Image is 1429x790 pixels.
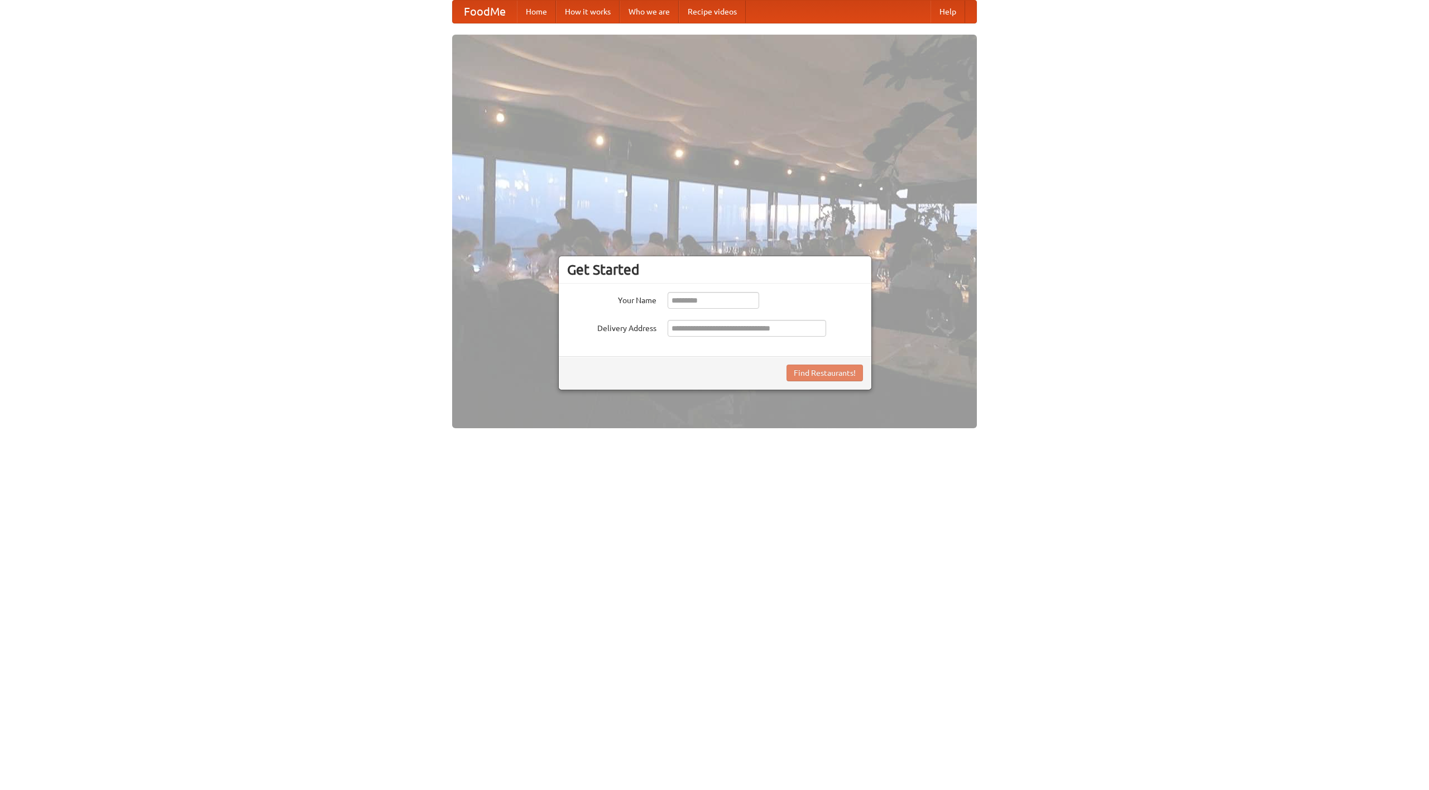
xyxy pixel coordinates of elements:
label: Your Name [567,292,656,306]
a: Recipe videos [679,1,746,23]
a: FoodMe [453,1,517,23]
a: Help [931,1,965,23]
label: Delivery Address [567,320,656,334]
button: Find Restaurants! [787,365,863,381]
a: How it works [556,1,620,23]
a: Home [517,1,556,23]
h3: Get Started [567,261,863,278]
a: Who we are [620,1,679,23]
